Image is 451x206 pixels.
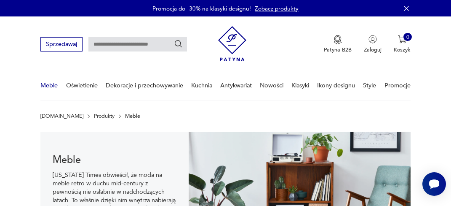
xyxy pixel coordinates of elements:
[260,71,283,100] a: Nowości
[220,71,252,100] a: Antykwariat
[291,71,309,100] a: Klasyki
[40,113,83,119] a: [DOMAIN_NAME]
[94,113,115,119] a: Produkty
[384,71,411,100] a: Promocje
[422,172,446,196] iframe: Smartsupp widget button
[66,71,98,100] a: Oświetlenie
[106,71,183,100] a: Dekoracje i przechowywanie
[324,35,352,54] button: Patyna B2B
[255,5,299,13] a: Zobacz produkty
[368,35,377,43] img: Ikonka użytkownika
[394,35,411,54] button: 0Koszyk
[324,35,352,54] a: Ikona medaluPatyna B2B
[317,71,355,100] a: Ikony designu
[394,46,411,54] p: Koszyk
[40,71,58,100] a: Meble
[334,35,342,44] img: Ikona medalu
[364,35,382,54] button: Zaloguj
[363,71,376,100] a: Style
[40,42,82,47] a: Sprzedawaj
[403,33,412,41] div: 0
[40,37,82,51] button: Sprzedawaj
[324,46,352,54] p: Patyna B2B
[398,35,406,43] img: Ikona koszyka
[152,5,251,13] p: Promocja do -30% na klasyki designu!
[174,40,183,49] button: Szukaj
[125,113,140,119] p: Meble
[364,46,382,54] p: Zaloguj
[53,156,176,165] h1: Meble
[218,23,246,64] img: Patyna - sklep z meblami i dekoracjami vintage
[191,71,212,100] a: Kuchnia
